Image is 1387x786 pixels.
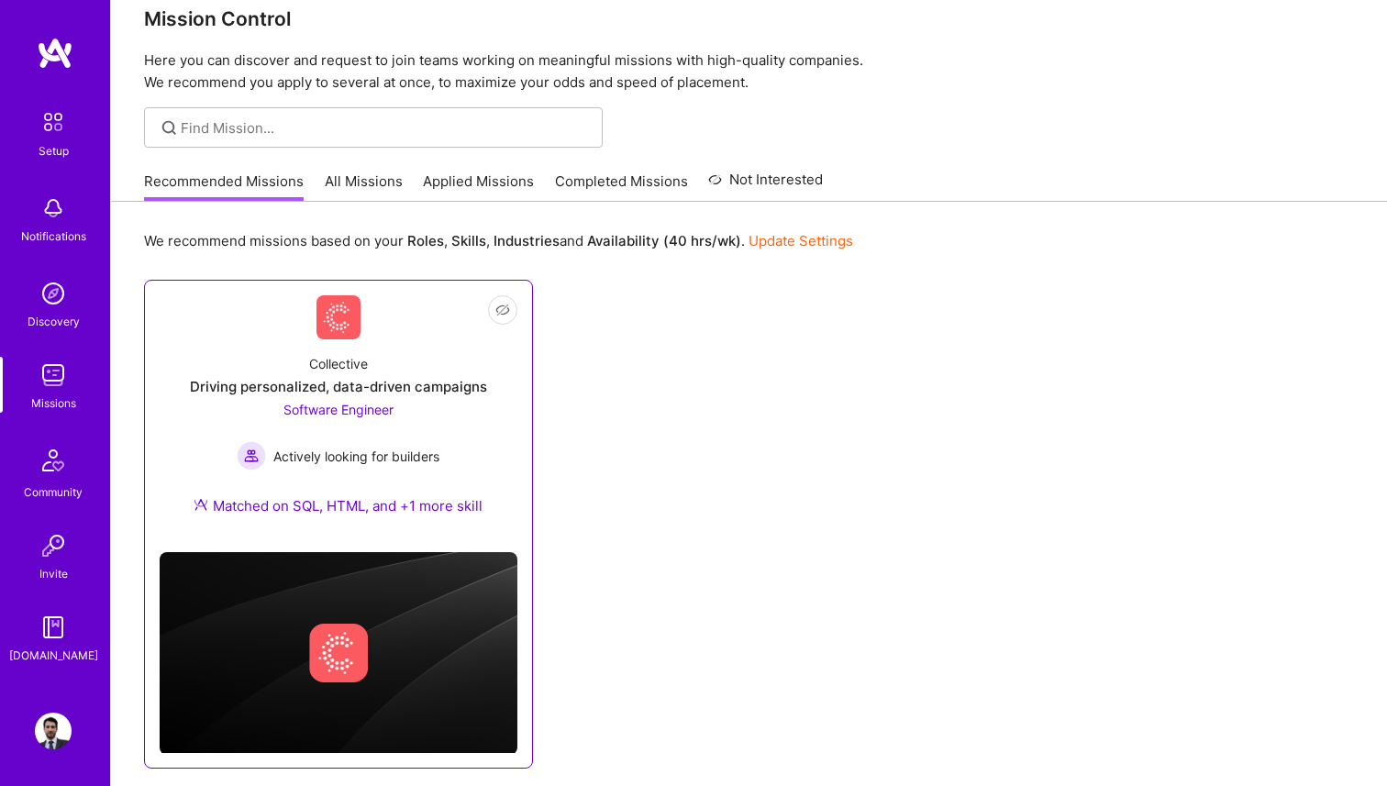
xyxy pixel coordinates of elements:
[749,232,853,249] a: Update Settings
[494,232,560,249] b: Industries
[190,377,487,396] div: Driving personalized, data-driven campaigns
[31,438,75,482] img: Community
[309,624,368,682] img: Company logo
[35,713,72,749] img: User Avatar
[407,232,444,249] b: Roles
[144,7,1354,30] h3: Mission Control
[30,713,76,749] a: User Avatar
[451,232,486,249] b: Skills
[160,552,517,754] img: cover
[39,141,69,161] div: Setup
[237,441,266,470] img: Actively looking for builders
[194,496,483,515] div: Matched on SQL, HTML, and +1 more skill
[495,303,510,317] i: icon EyeClosed
[35,527,72,564] img: Invite
[159,117,180,138] i: icon SearchGrey
[273,447,439,466] span: Actively looking for builders
[35,357,72,393] img: teamwork
[144,50,1354,94] p: Here you can discover and request to join teams working on meaningful missions with high-quality ...
[309,354,368,373] div: Collective
[37,37,73,70] img: logo
[31,393,76,413] div: Missions
[34,103,72,141] img: setup
[423,172,534,202] a: Applied Missions
[35,190,72,227] img: bell
[555,172,688,202] a: Completed Missions
[21,227,86,246] div: Notifications
[587,232,741,249] b: Availability (40 hrs/wk)
[35,609,72,646] img: guide book
[283,402,394,417] span: Software Engineer
[160,295,517,537] a: Company LogoCollectiveDriving personalized, data-driven campaignsSoftware Engineer Actively looki...
[9,646,98,665] div: [DOMAIN_NAME]
[325,172,403,202] a: All Missions
[194,497,208,512] img: Ateam Purple Icon
[708,169,823,202] a: Not Interested
[39,564,68,583] div: Invite
[316,295,361,339] img: Company Logo
[35,275,72,312] img: discovery
[28,312,80,331] div: Discovery
[181,118,589,138] input: Find Mission...
[144,172,304,202] a: Recommended Missions
[24,482,83,502] div: Community
[144,231,853,250] p: We recommend missions based on your , , and .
